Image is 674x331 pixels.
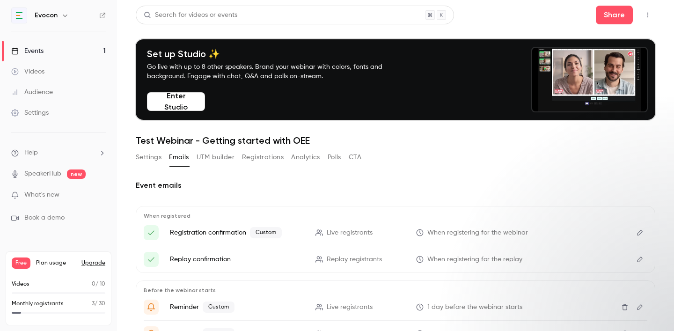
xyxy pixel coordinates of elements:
[144,300,647,315] li: Reminder: Get ready for '{{ event_name }}' tomorrow!
[327,255,382,265] span: Replay registrants
[24,213,65,223] span: Book a demo
[12,257,30,269] span: Free
[349,150,361,165] button: CTA
[242,150,284,165] button: Registrations
[327,228,373,238] span: Live registrants
[24,148,38,158] span: Help
[144,287,647,294] p: Before the webinar starts
[11,108,49,118] div: Settings
[250,227,282,238] span: Custom
[291,150,320,165] button: Analytics
[12,8,27,23] img: Evocon
[11,148,106,158] li: help-dropdown-opener
[327,302,373,312] span: Live registrants
[136,135,655,146] h1: Test Webinar - Getting started with OEE
[67,169,86,179] span: new
[170,302,304,313] p: Reminder
[81,259,105,267] button: Upgrade
[427,255,522,265] span: When registering for the replay
[24,169,61,179] a: SpeakerHub
[596,6,633,24] button: Share
[144,212,647,220] p: When registered
[24,190,59,200] span: What's new
[11,88,53,97] div: Audience
[92,280,105,288] p: / 10
[427,228,528,238] span: When registering for the webinar
[144,252,647,267] li: Here's your access link to {{ event_name }}!
[632,225,647,240] button: Edit
[92,300,105,308] p: / 30
[92,301,95,307] span: 3
[35,11,58,20] h6: Evocon
[427,302,522,312] span: 1 day before the webinar starts
[136,180,655,191] h2: Event emails
[95,191,106,199] iframe: Noticeable Trigger
[147,62,404,81] p: Go live with up to 8 other speakers. Brand your webinar with colors, fonts and background. Engage...
[92,281,95,287] span: 0
[147,92,205,111] button: Enter Studio
[632,252,647,267] button: Edit
[12,280,29,288] p: Videos
[197,150,234,165] button: UTM builder
[170,255,304,264] p: Replay confirmation
[147,48,404,59] h4: Set up Studio ✨
[170,227,304,238] p: Registration confirmation
[11,67,44,76] div: Videos
[169,150,189,165] button: Emails
[12,300,64,308] p: Monthly registrants
[144,225,647,240] li: Webinar registration confirmation - here's your access link to {{ event_name }}!
[136,150,161,165] button: Settings
[36,259,76,267] span: Plan usage
[328,150,341,165] button: Polls
[144,10,237,20] div: Search for videos or events
[203,302,234,313] span: Custom
[11,46,44,56] div: Events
